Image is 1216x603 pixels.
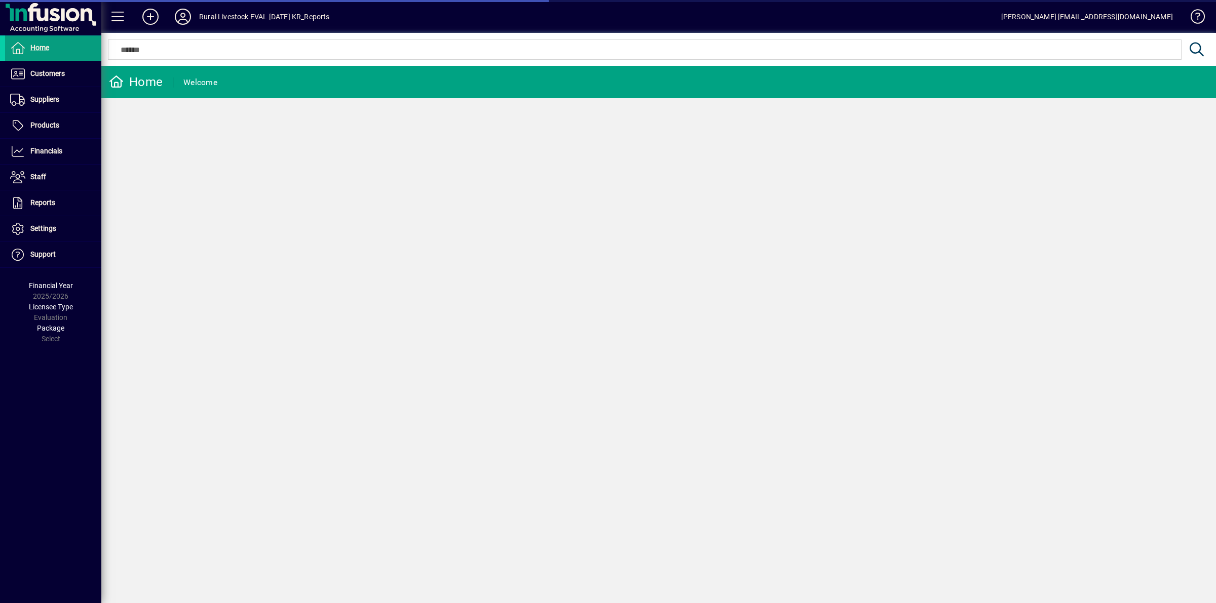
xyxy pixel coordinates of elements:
[183,74,217,91] div: Welcome
[30,95,59,103] span: Suppliers
[167,8,199,26] button: Profile
[5,216,101,242] a: Settings
[29,303,73,311] span: Licensee Type
[1001,9,1173,25] div: [PERSON_NAME] [EMAIL_ADDRESS][DOMAIN_NAME]
[5,61,101,87] a: Customers
[30,173,46,181] span: Staff
[30,224,56,232] span: Settings
[30,198,55,207] span: Reports
[199,9,330,25] div: Rural Livestock EVAL [DATE] KR_Reports
[5,113,101,138] a: Products
[1183,2,1203,35] a: Knowledge Base
[5,139,101,164] a: Financials
[5,242,101,267] a: Support
[5,190,101,216] a: Reports
[37,324,64,332] span: Package
[30,250,56,258] span: Support
[29,282,73,290] span: Financial Year
[109,74,163,90] div: Home
[5,87,101,112] a: Suppliers
[30,69,65,77] span: Customers
[134,8,167,26] button: Add
[30,44,49,52] span: Home
[30,121,59,129] span: Products
[5,165,101,190] a: Staff
[30,147,62,155] span: Financials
